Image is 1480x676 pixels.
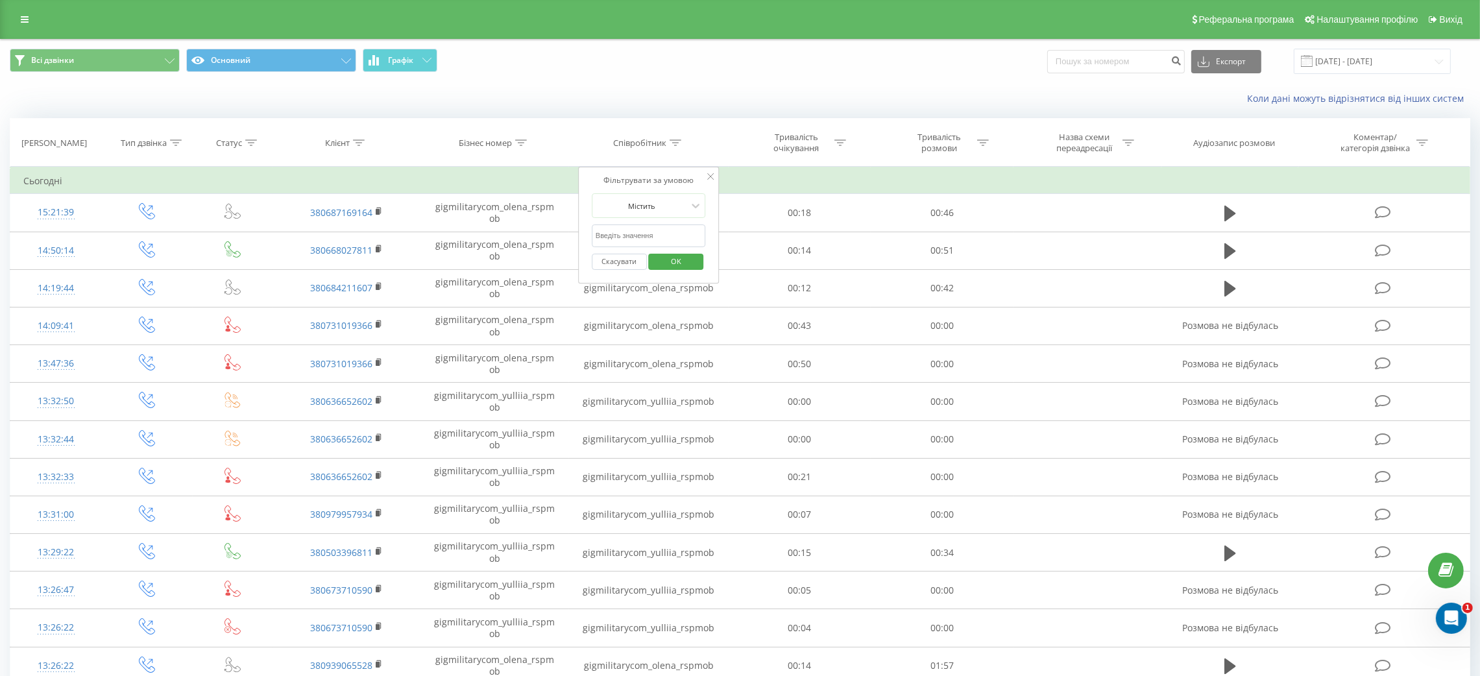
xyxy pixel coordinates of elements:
[649,254,704,270] button: OK
[310,357,372,370] a: 380731019366
[388,56,413,65] span: Графік
[310,508,372,520] a: 380979957934
[1182,470,1278,483] span: Розмова не відбулась
[420,572,568,609] td: gigmilitarycom_yulliia_rspmob
[1436,603,1467,634] iframe: Intercom live chat
[729,383,871,420] td: 00:00
[729,458,871,496] td: 00:21
[420,609,568,647] td: gigmilitarycom_yulliia_rspmob
[871,383,1013,420] td: 00:00
[871,609,1013,647] td: 00:00
[310,395,372,407] a: 380636652602
[569,458,729,496] td: gigmilitarycom_yulliia_rspmob
[1194,138,1276,149] div: Аудіозапис розмови
[592,224,706,247] input: Введіть значення
[310,206,372,219] a: 380687169164
[871,496,1013,533] td: 00:00
[310,282,372,294] a: 380684211607
[1182,622,1278,634] span: Розмова не відбулась
[420,307,568,344] td: gigmilitarycom_olena_rspmob
[420,232,568,269] td: gigmilitarycom_olena_rspmob
[310,433,372,445] a: 380636652602
[23,238,88,263] div: 14:50:14
[1440,14,1462,25] span: Вихід
[904,132,974,154] div: Тривалість розмови
[310,584,372,596] a: 380673710590
[871,269,1013,307] td: 00:42
[569,194,729,232] td: gigmilitarycom_olena_rspmob
[569,269,729,307] td: gigmilitarycom_olena_rspmob
[729,496,871,533] td: 00:07
[310,659,372,671] a: 380939065528
[310,622,372,634] a: 380673710590
[762,132,831,154] div: Тривалість очікування
[569,307,729,344] td: gigmilitarycom_olena_rspmob
[871,534,1013,572] td: 00:34
[10,168,1470,194] td: Сьогодні
[23,615,88,640] div: 13:26:22
[23,577,88,603] div: 13:26:47
[871,458,1013,496] td: 00:00
[569,383,729,420] td: gigmilitarycom_yulliia_rspmob
[569,572,729,609] td: gigmilitarycom_yulliia_rspmob
[729,572,871,609] td: 00:05
[871,572,1013,609] td: 00:00
[186,49,356,72] button: Основний
[658,251,694,271] span: OK
[10,49,180,72] button: Всі дзвінки
[1047,50,1185,73] input: Пошук за номером
[420,496,568,533] td: gigmilitarycom_yulliia_rspmob
[569,534,729,572] td: gigmilitarycom_yulliia_rspmob
[310,470,372,483] a: 380636652602
[729,307,871,344] td: 00:43
[23,427,88,452] div: 13:32:44
[21,138,87,149] div: [PERSON_NAME]
[216,138,242,149] div: Статус
[569,420,729,458] td: gigmilitarycom_yulliia_rspmob
[1050,132,1119,154] div: Назва схеми переадресації
[310,244,372,256] a: 380668027811
[871,307,1013,344] td: 00:00
[1462,603,1473,613] span: 1
[1316,14,1418,25] span: Налаштування профілю
[871,232,1013,269] td: 00:51
[23,200,88,225] div: 15:21:39
[1247,92,1470,104] a: Коли дані можуть відрізнятися вiд інших систем
[1182,395,1278,407] span: Розмова не відбулась
[23,313,88,339] div: 14:09:41
[613,138,666,149] div: Співробітник
[1182,584,1278,596] span: Розмова не відбулась
[1199,14,1294,25] span: Реферальна програма
[871,345,1013,383] td: 00:00
[420,269,568,307] td: gigmilitarycom_olena_rspmob
[420,420,568,458] td: gigmilitarycom_yulliia_rspmob
[23,351,88,376] div: 13:47:36
[31,55,74,66] span: Всі дзвінки
[23,389,88,414] div: 13:32:50
[325,138,350,149] div: Клієнт
[569,345,729,383] td: gigmilitarycom_olena_rspmob
[592,174,706,187] div: Фільтрувати за умовою
[23,502,88,527] div: 13:31:00
[420,383,568,420] td: gigmilitarycom_yulliia_rspmob
[363,49,437,72] button: Графік
[420,534,568,572] td: gigmilitarycom_yulliia_rspmob
[729,534,871,572] td: 00:15
[420,194,568,232] td: gigmilitarycom_olena_rspmob
[1182,357,1278,370] span: Розмова не відбулась
[1182,508,1278,520] span: Розмова не відбулась
[729,232,871,269] td: 00:14
[729,345,871,383] td: 00:50
[1182,319,1278,332] span: Розмова не відбулась
[729,420,871,458] td: 00:00
[420,458,568,496] td: gigmilitarycom_yulliia_rspmob
[459,138,512,149] div: Бізнес номер
[420,345,568,383] td: gigmilitarycom_olena_rspmob
[569,609,729,647] td: gigmilitarycom_yulliia_rspmob
[871,420,1013,458] td: 00:00
[592,254,647,270] button: Скасувати
[121,138,167,149] div: Тип дзвінка
[310,319,372,332] a: 380731019366
[23,540,88,565] div: 13:29:22
[569,496,729,533] td: gigmilitarycom_yulliia_rspmob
